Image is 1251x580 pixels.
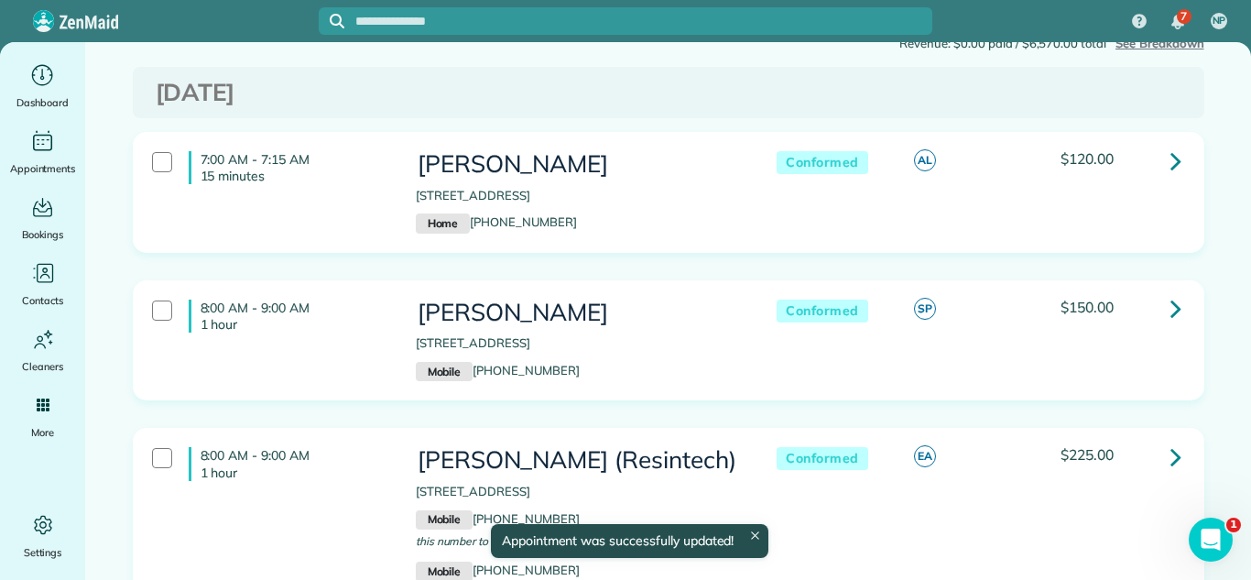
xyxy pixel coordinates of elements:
[1189,518,1233,562] iframe: Intercom live chat
[416,213,470,234] small: Home
[201,465,388,481] p: 1 hour
[416,187,740,205] p: [STREET_ADDRESS]
[7,510,78,562] a: Settings
[7,258,78,310] a: Contacts
[31,423,54,442] span: More
[416,214,577,229] a: Home[PHONE_NUMBER]
[156,80,1181,106] h3: [DATE]
[914,298,936,320] span: SP
[416,447,740,474] h3: [PERSON_NAME] (Resintech)
[416,483,740,501] p: [STREET_ADDRESS]
[777,151,868,174] span: Conformed
[1226,518,1241,532] span: 1
[416,334,740,353] p: [STREET_ADDRESS]
[7,324,78,376] a: Cleaners
[899,35,1106,53] span: Revenue: $0.00 paid / $6,570.00 total
[319,14,344,28] button: Focus search
[416,511,580,526] a: Mobile[PHONE_NUMBER]
[7,60,78,112] a: Dashboard
[416,362,473,382] small: Mobile
[914,149,936,171] span: AL
[777,447,868,470] span: Conformed
[416,151,740,178] h3: [PERSON_NAME]
[24,543,62,562] span: Settings
[22,225,64,244] span: Bookings
[189,151,388,184] h4: 7:00 AM - 7:15 AM
[914,445,936,467] span: EA
[416,534,529,548] span: this number to confirm
[416,300,740,326] h3: [PERSON_NAME]
[201,316,388,333] p: 1 hour
[201,168,388,184] p: 15 minutes
[777,300,868,323] span: Conformed
[22,291,63,310] span: Contacts
[7,126,78,178] a: Appointments
[16,93,69,112] span: Dashboard
[22,357,63,376] span: Cleaners
[416,510,473,531] small: Mobile
[416,363,580,378] a: Mobile[PHONE_NUMBER]
[10,159,76,178] span: Appointments
[1213,14,1226,28] span: NP
[1061,298,1114,316] span: $150.00
[491,524,769,558] div: Appointment was successfully updated!
[1159,2,1197,42] div: 7 unread notifications
[330,14,344,28] svg: Focus search
[1180,9,1187,24] span: 7
[1061,149,1114,168] span: $120.00
[189,447,388,480] h4: 8:00 AM - 9:00 AM
[1061,445,1114,464] span: $225.00
[189,300,388,333] h4: 8:00 AM - 9:00 AM
[7,192,78,244] a: Bookings
[416,563,580,577] a: Mobile[PHONE_NUMBER]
